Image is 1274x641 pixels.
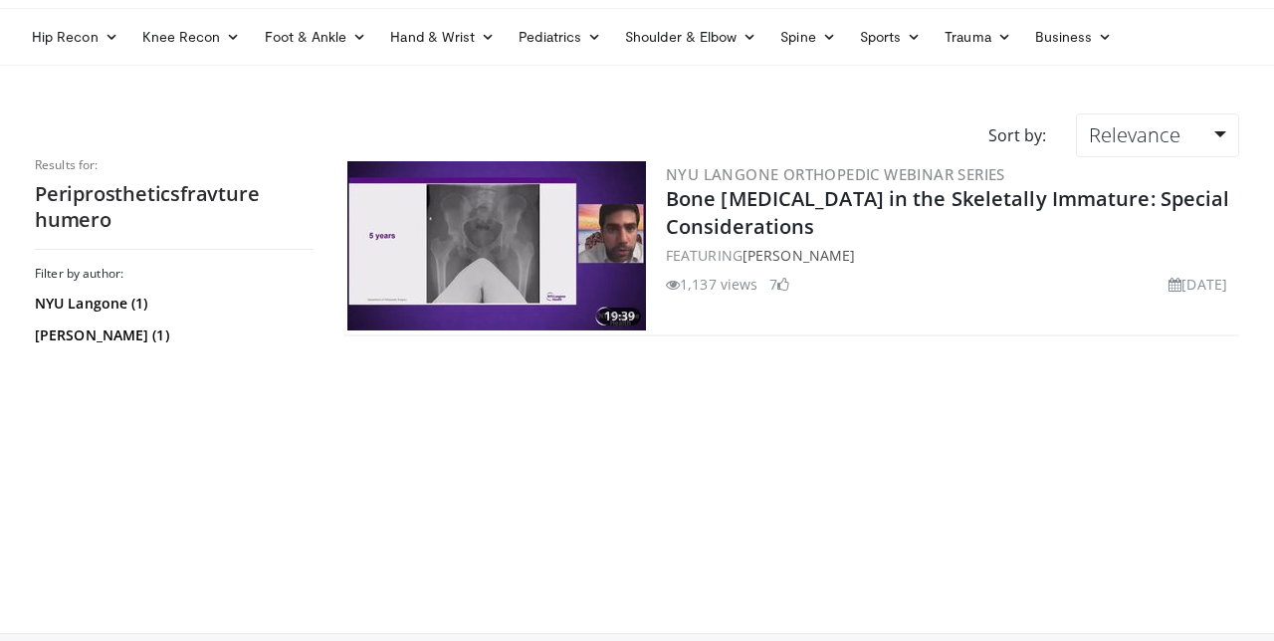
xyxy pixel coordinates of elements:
a: Knee Recon [130,17,253,57]
a: Pediatrics [507,17,613,57]
img: d6632753-e947-4270-b08c-f18424a6c721.300x170_q85_crop-smart_upscale.jpg [347,161,646,330]
div: FEATURING [666,245,1235,266]
span: 19:39 [598,308,641,325]
a: Shoulder & Elbow [613,17,768,57]
h2: Periprostheticsfravture humero [35,181,314,233]
a: NYU Langone Orthopedic Webinar Series [666,164,1005,184]
a: Foot & Ankle [253,17,379,57]
p: Results for: [35,157,314,173]
div: Sort by: [973,113,1061,157]
a: Sports [848,17,934,57]
a: Bone [MEDICAL_DATA] in the Skeletally Immature: Special Considerations [666,185,1230,240]
a: Hand & Wrist [378,17,507,57]
a: Business [1023,17,1125,57]
a: Spine [768,17,847,57]
a: [PERSON_NAME] [743,246,855,265]
li: [DATE] [1168,274,1227,295]
a: NYU Langone (1) [35,294,309,314]
a: 19:39 [347,161,646,330]
li: 1,137 views [666,274,757,295]
h3: Filter by author: [35,266,314,282]
a: [PERSON_NAME] (1) [35,325,309,345]
span: Relevance [1089,121,1180,148]
a: Hip Recon [20,17,130,57]
a: Relevance [1076,113,1239,157]
a: Trauma [933,17,1023,57]
li: 7 [769,274,789,295]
